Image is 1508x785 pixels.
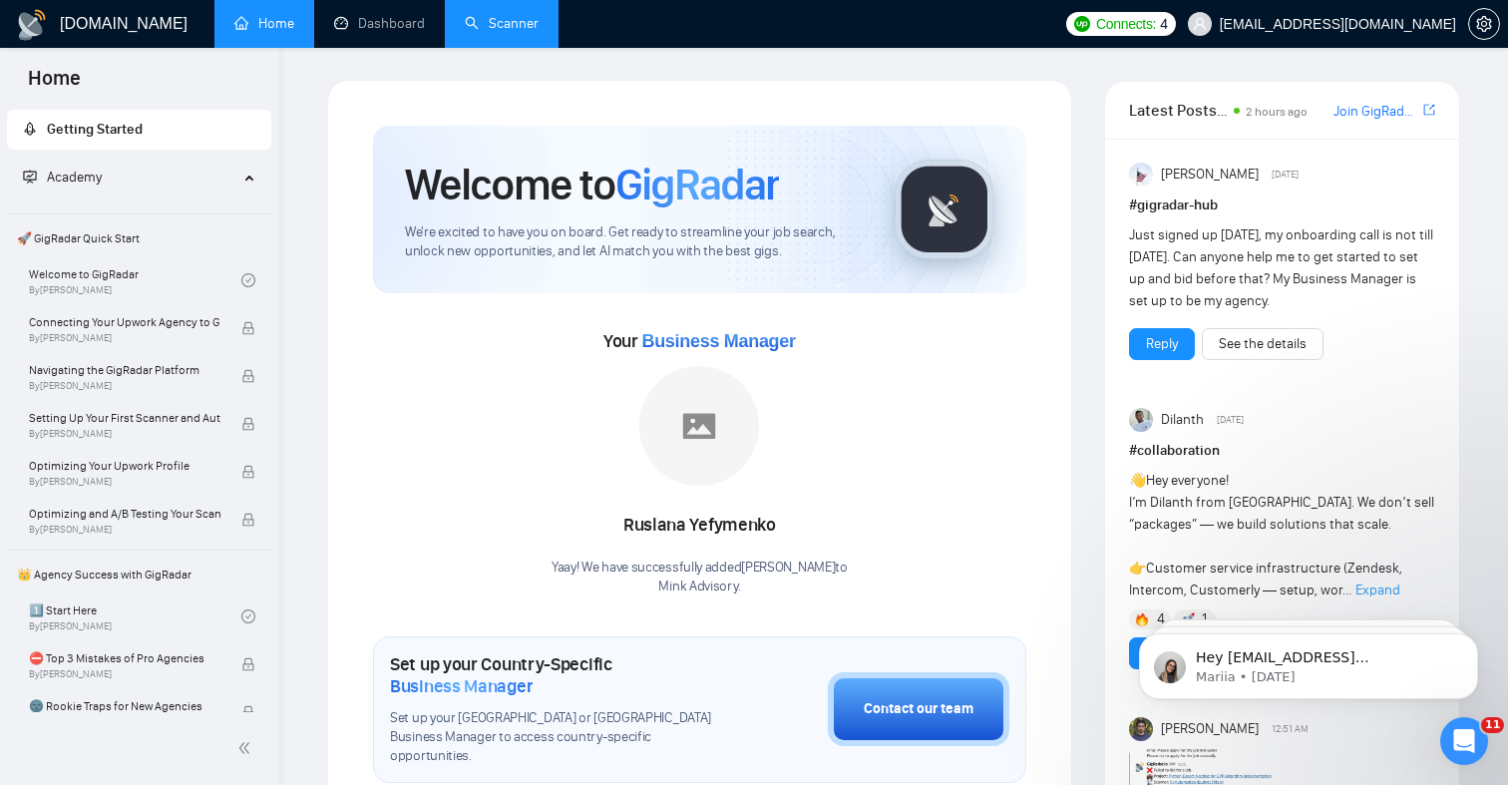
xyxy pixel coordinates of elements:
[1129,560,1146,577] span: 👉
[1219,333,1307,355] a: See the details
[29,258,241,302] a: Welcome to GigRadarBy[PERSON_NAME]
[465,15,539,32] a: searchScanner
[29,332,220,344] span: By [PERSON_NAME]
[1423,102,1435,118] span: export
[29,524,220,536] span: By [PERSON_NAME]
[241,417,255,431] span: lock
[1160,13,1168,35] span: 4
[1161,409,1204,431] span: Dilanth
[29,312,220,332] span: Connecting Your Upwork Agency to GigRadar
[241,657,255,671] span: lock
[7,110,271,150] li: Getting Started
[29,594,241,638] a: 1️⃣ Start HereBy[PERSON_NAME]
[16,9,48,41] img: logo
[864,698,973,720] div: Contact our team
[1161,164,1259,186] span: [PERSON_NAME]
[23,169,102,186] span: Academy
[1096,13,1156,35] span: Connects:
[29,696,220,716] span: 🌚 Rookie Traps for New Agencies
[47,169,102,186] span: Academy
[1246,105,1308,119] span: 2 hours ago
[1468,16,1500,32] a: setting
[9,218,269,258] span: 🚀 GigRadar Quick Start
[1272,166,1299,184] span: [DATE]
[1129,163,1153,187] img: Anisuzzaman Khan
[1129,408,1153,432] img: Dilanth
[23,170,37,184] span: fund-projection-screen
[23,122,37,136] span: rocket
[29,456,220,476] span: Optimizing Your Upwork Profile
[1217,411,1244,429] span: [DATE]
[334,15,425,32] a: dashboardDashboard
[603,330,796,352] span: Your
[828,672,1009,746] button: Contact our team
[29,668,220,680] span: By [PERSON_NAME]
[29,380,220,392] span: By [PERSON_NAME]
[29,476,220,488] span: By [PERSON_NAME]
[1129,195,1435,216] h1: # gigradar-hub
[390,709,728,766] span: Set up your [GEOGRAPHIC_DATA] or [GEOGRAPHIC_DATA] Business Manager to access country-specific op...
[29,408,220,428] span: Setting Up Your First Scanner and Auto-Bidder
[1468,8,1500,40] button: setting
[29,360,220,380] span: Navigating the GigRadar Platform
[1129,472,1434,598] span: Hey everyone! I’m Dilanth from [GEOGRAPHIC_DATA]. We don’t sell “packages” — we build solutions t...
[1355,582,1400,598] span: Expand
[615,158,779,211] span: GigRadar
[241,513,255,527] span: lock
[47,121,143,138] span: Getting Started
[1129,440,1435,462] h1: # collaboration
[29,504,220,524] span: Optimizing and A/B Testing Your Scanner for Better Results
[241,273,255,287] span: check-circle
[9,555,269,594] span: 👑 Agency Success with GigRadar
[552,559,848,596] div: Yaay! We have successfully added [PERSON_NAME] to
[1423,101,1435,120] a: export
[241,369,255,383] span: lock
[241,465,255,479] span: lock
[12,64,97,106] span: Home
[1129,226,1433,309] span: Just signed up [DATE], my onboarding call is not till [DATE]. Can anyone help me to get started t...
[552,578,848,596] p: Mink Advisory .
[1146,333,1178,355] a: Reply
[29,648,220,668] span: ⛔ Top 3 Mistakes of Pro Agencies
[241,321,255,335] span: lock
[29,428,220,440] span: By [PERSON_NAME]
[390,653,728,697] h1: Set up your Country-Specific
[1109,591,1508,731] iframe: Intercom notifications message
[1481,717,1504,733] span: 11
[241,609,255,623] span: check-circle
[234,15,294,32] a: homeHome
[405,223,863,261] span: We're excited to have you on board. Get ready to streamline your job search, unlock new opportuni...
[639,366,759,486] img: placeholder.png
[1440,717,1488,765] iframe: Intercom live chat
[241,705,255,719] span: lock
[1333,101,1419,123] a: Join GigRadar Slack Community
[641,331,795,351] span: Business Manager
[552,509,848,543] div: Ruslana Yefymenko
[1193,17,1207,31] span: user
[1074,16,1090,32] img: upwork-logo.png
[405,158,779,211] h1: Welcome to
[1202,328,1323,360] button: See the details
[1129,328,1195,360] button: Reply
[237,738,257,758] span: double-left
[390,675,533,697] span: Business Manager
[1469,16,1499,32] span: setting
[1129,98,1228,123] span: Latest Posts from the GigRadar Community
[895,160,994,259] img: gigradar-logo.png
[1129,472,1146,489] span: 👋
